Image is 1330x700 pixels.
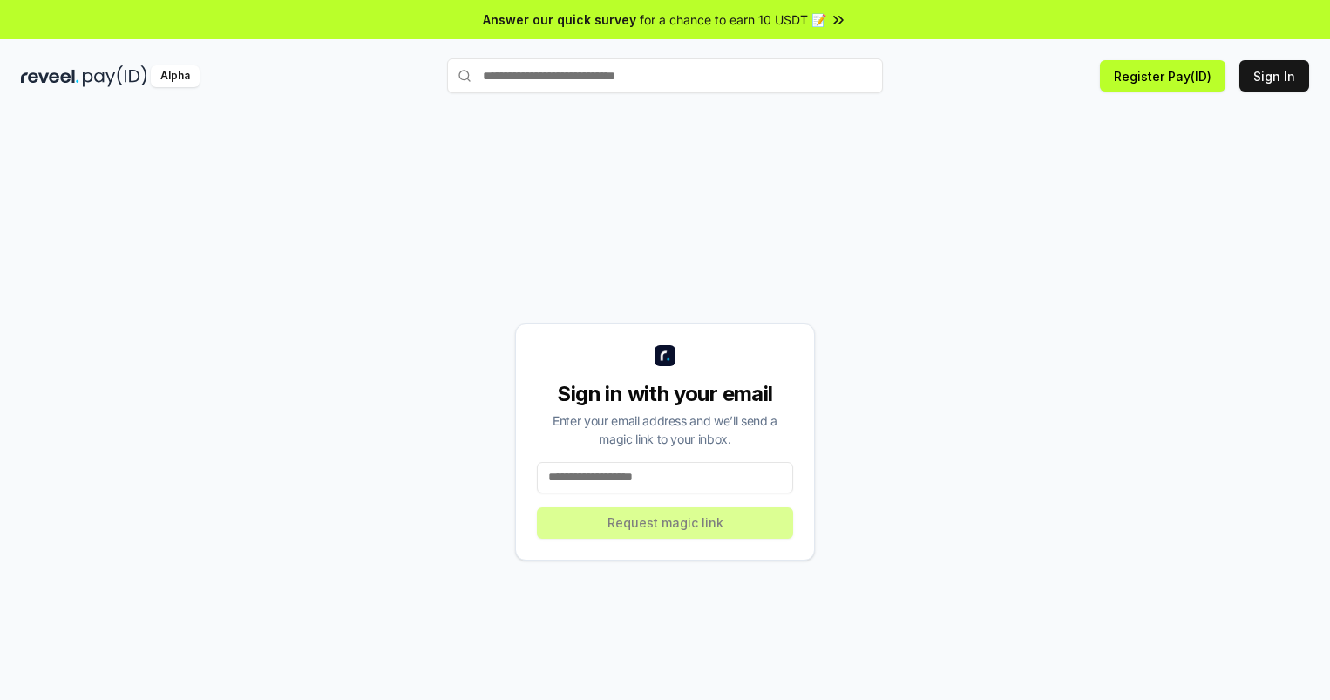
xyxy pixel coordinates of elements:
span: Answer our quick survey [483,10,636,29]
span: for a chance to earn 10 USDT 📝 [640,10,826,29]
div: Alpha [151,65,200,87]
img: logo_small [655,345,675,366]
button: Register Pay(ID) [1100,60,1225,92]
div: Enter your email address and we’ll send a magic link to your inbox. [537,411,793,448]
img: reveel_dark [21,65,79,87]
button: Sign In [1239,60,1309,92]
img: pay_id [83,65,147,87]
div: Sign in with your email [537,380,793,408]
